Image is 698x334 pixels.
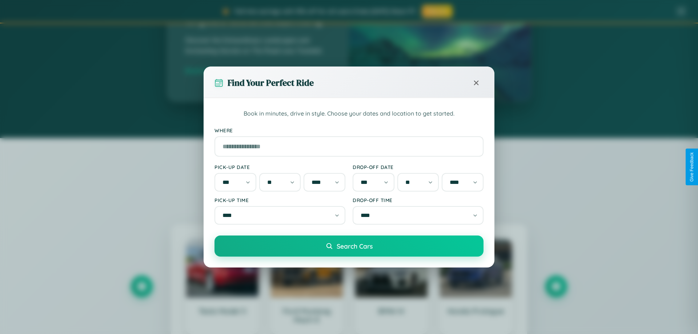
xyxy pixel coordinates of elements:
label: Where [214,127,484,133]
button: Search Cars [214,236,484,257]
h3: Find Your Perfect Ride [228,77,314,89]
label: Pick-up Time [214,197,345,203]
span: Search Cars [337,242,373,250]
label: Drop-off Date [353,164,484,170]
label: Drop-off Time [353,197,484,203]
p: Book in minutes, drive in style. Choose your dates and location to get started. [214,109,484,118]
label: Pick-up Date [214,164,345,170]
